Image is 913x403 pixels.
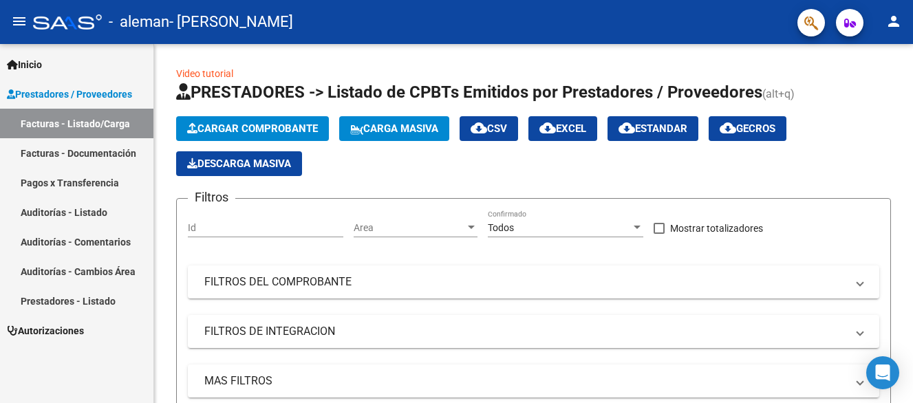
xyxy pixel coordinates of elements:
button: CSV [460,116,518,141]
span: Estandar [619,122,687,135]
div: Open Intercom Messenger [866,356,899,389]
button: EXCEL [528,116,597,141]
span: Gecros [720,122,775,135]
span: (alt+q) [762,87,795,100]
mat-expansion-panel-header: MAS FILTROS [188,364,879,397]
span: Prestadores / Proveedores [7,87,132,102]
button: Gecros [709,116,786,141]
span: Inicio [7,57,42,72]
span: Area [354,222,465,234]
mat-expansion-panel-header: FILTROS DE INTEGRACION [188,315,879,348]
span: Descarga Masiva [187,157,291,170]
span: Autorizaciones [7,323,84,338]
button: Descarga Masiva [176,151,302,176]
span: - aleman [109,7,169,37]
span: Todos [488,222,514,233]
a: Video tutorial [176,68,233,79]
mat-expansion-panel-header: FILTROS DEL COMPROBANTE [188,265,879,298]
h3: Filtros [188,188,235,207]
app-download-masive: Descarga masiva de comprobantes (adjuntos) [176,151,302,176]
mat-icon: cloud_download [539,120,556,136]
mat-icon: cloud_download [619,120,635,136]
mat-panel-title: FILTROS DE INTEGRACION [204,324,846,339]
mat-icon: menu [11,13,28,30]
span: PRESTADORES -> Listado de CPBTs Emitidos por Prestadores / Proveedores [176,83,762,102]
span: - [PERSON_NAME] [169,7,293,37]
mat-icon: cloud_download [720,120,736,136]
mat-icon: cloud_download [471,120,487,136]
span: Cargar Comprobante [187,122,318,135]
mat-panel-title: FILTROS DEL COMPROBANTE [204,274,846,290]
mat-icon: person [885,13,902,30]
button: Cargar Comprobante [176,116,329,141]
span: EXCEL [539,122,586,135]
mat-panel-title: MAS FILTROS [204,373,846,389]
span: Mostrar totalizadores [670,220,763,237]
span: CSV [471,122,507,135]
button: Estandar [608,116,698,141]
span: Carga Masiva [350,122,438,135]
button: Carga Masiva [339,116,449,141]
